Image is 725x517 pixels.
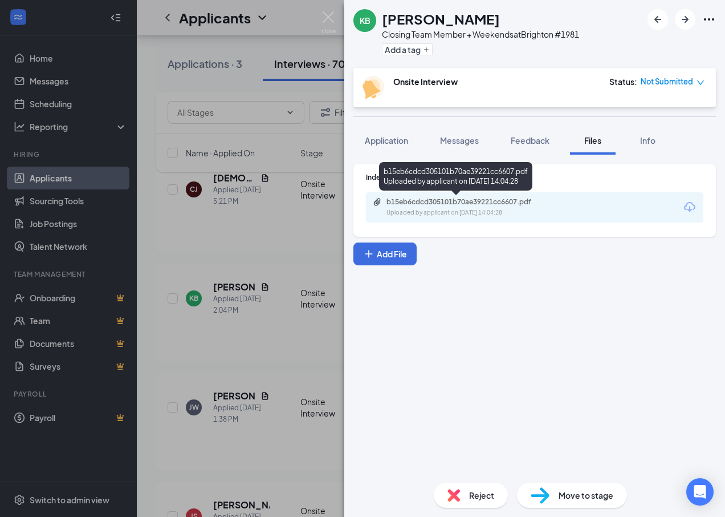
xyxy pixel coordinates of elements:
[382,9,500,29] h1: [PERSON_NAME]
[382,43,433,55] button: PlusAdd a tag
[609,76,637,87] div: Status :
[373,197,382,207] svg: Paperclip
[647,9,668,30] button: ArrowLeftNew
[382,29,579,40] div: Closing Team Member + Weekends at Brighton #1981
[697,79,704,87] span: down
[393,76,458,87] b: Onsite Interview
[366,172,703,182] div: Indeed Resume
[423,46,430,53] svg: Plus
[360,15,370,26] div: KB
[365,135,408,146] span: Application
[511,135,549,146] span: Feedback
[373,197,557,217] a: Paperclipb15eb6cdcd305101b70ae39221cc6607.pdfUploaded by applicant on [DATE] 14:04:28
[683,200,697,214] svg: Download
[640,135,655,146] span: Info
[641,76,693,87] span: Not Submitted
[559,489,613,502] span: Move to stage
[675,9,695,30] button: ArrowRight
[686,478,714,506] div: Open Intercom Messenger
[702,13,716,26] svg: Ellipses
[379,162,532,191] div: b15eb6cdcd305101b70ae39221cc6607.pdf Uploaded by applicant on [DATE] 14:04:28
[469,489,494,502] span: Reject
[584,135,601,146] span: Files
[678,13,692,26] svg: ArrowRight
[440,135,479,146] span: Messages
[651,13,665,26] svg: ArrowLeftNew
[353,243,417,265] button: Add FilePlus
[363,248,374,260] svg: Plus
[386,197,546,207] div: b15eb6cdcd305101b70ae39221cc6607.pdf
[386,208,557,217] div: Uploaded by applicant on [DATE] 14:04:28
